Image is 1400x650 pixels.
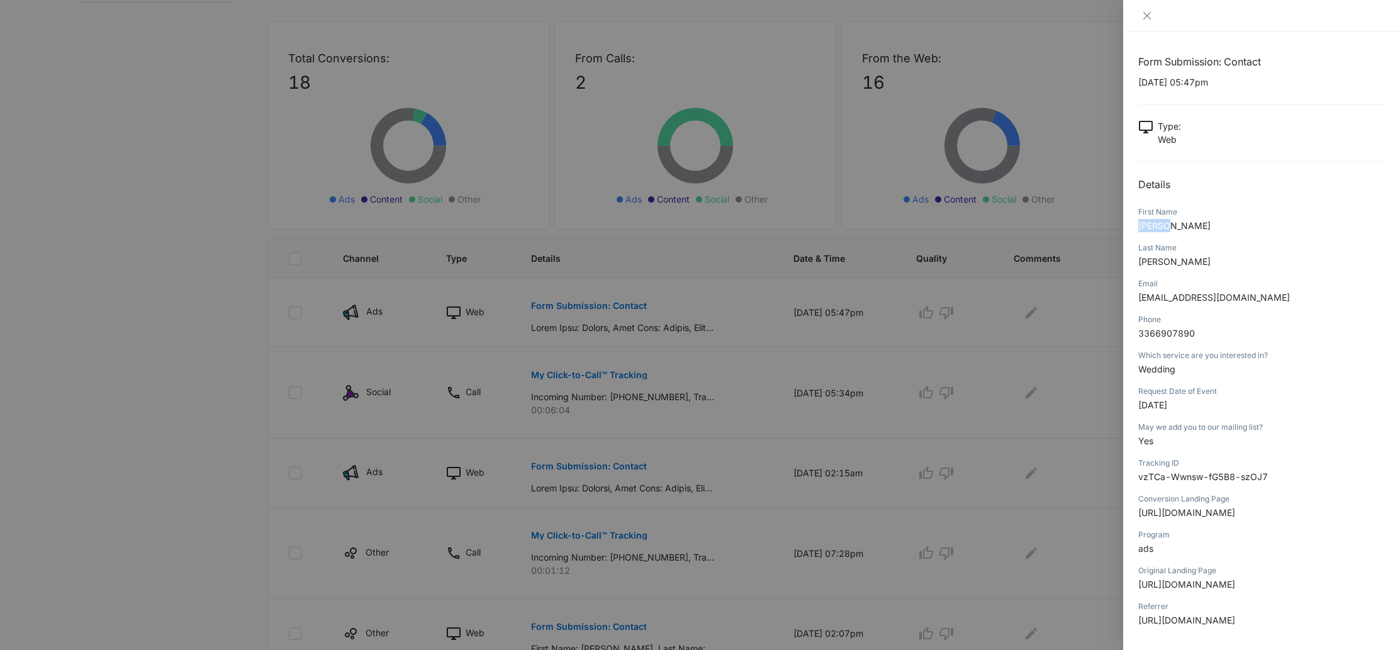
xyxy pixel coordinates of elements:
span: [URL][DOMAIN_NAME] [1138,579,1235,590]
span: [EMAIL_ADDRESS][DOMAIN_NAME] [1138,292,1290,303]
h2: Details [1138,177,1385,192]
span: vzTCa-Wwnsw-fG5B8-szOJ7 [1138,471,1268,482]
h1: Form Submission: Contact [1138,54,1385,69]
div: Domain Overview [48,74,113,82]
button: Close [1138,10,1156,21]
div: Program [1138,529,1385,541]
div: Which service are you interested in? [1138,350,1385,361]
div: Tracking ID [1138,457,1385,469]
span: [PERSON_NAME] [1138,256,1211,267]
p: [DATE] 05:47pm [1138,76,1385,89]
span: Wedding [1138,364,1175,374]
p: Type : [1158,120,1181,133]
span: [PERSON_NAME] [1138,220,1211,231]
div: Original Landing Page [1138,565,1385,576]
img: logo_orange.svg [20,20,30,30]
p: Web [1158,133,1181,146]
div: Phone [1138,314,1385,325]
span: close [1142,11,1152,21]
span: Yes [1138,435,1153,446]
div: First Name [1138,206,1385,218]
div: v 4.0.25 [35,20,62,30]
div: Request Date of Event [1138,386,1385,397]
img: website_grey.svg [20,33,30,43]
div: Email [1138,278,1385,289]
img: tab_domain_overview_orange.svg [34,73,44,83]
span: [URL][DOMAIN_NAME] [1138,507,1235,518]
div: Domain: [DOMAIN_NAME] [33,33,138,43]
span: 3366907890 [1138,328,1195,339]
div: May we add you to our mailing list? [1138,422,1385,433]
div: Keywords by Traffic [139,74,212,82]
div: Referrer [1138,601,1385,612]
span: ads [1138,543,1153,554]
div: Conversion Landing Page [1138,493,1385,505]
span: [URL][DOMAIN_NAME] [1138,615,1235,625]
img: tab_keywords_by_traffic_grey.svg [125,73,135,83]
span: [DATE] [1138,400,1167,410]
div: Last Name [1138,242,1385,254]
